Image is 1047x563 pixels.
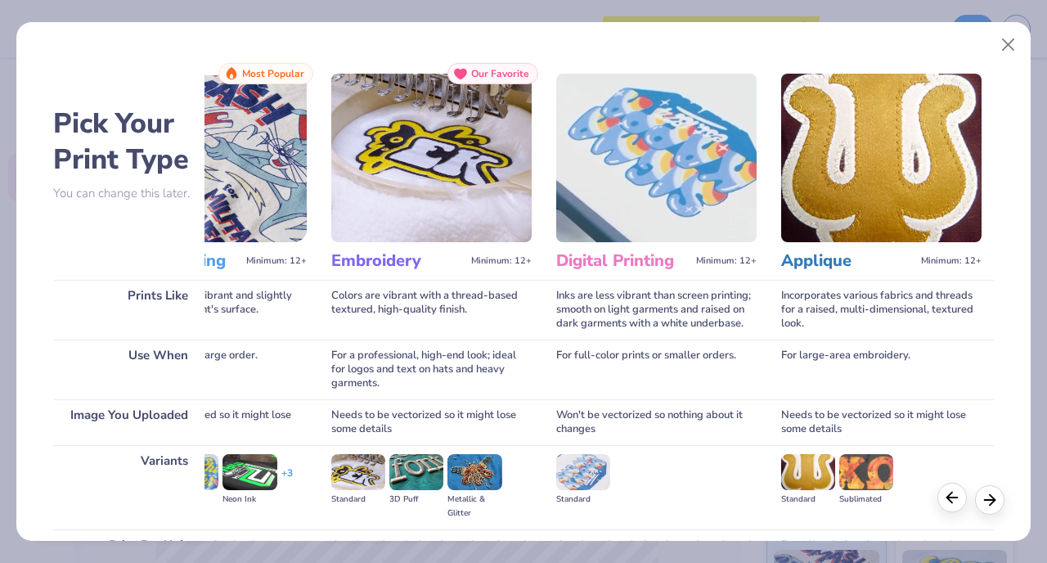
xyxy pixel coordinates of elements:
[471,68,529,79] span: Our Favorite
[921,255,982,267] span: Minimum: 12+
[331,74,532,242] img: Embroidery
[389,454,443,490] img: 3D Puff
[242,68,304,79] span: Most Popular
[389,493,443,507] div: 3D Puff
[53,340,204,399] div: Use When
[781,74,982,242] img: Applique
[839,493,893,507] div: Sublimated
[839,454,893,490] img: Sublimated
[53,399,204,445] div: Image You Uploaded
[106,280,307,340] div: Colors will be very vibrant and slightly raised on the garment's surface.
[331,280,532,340] div: Colors are vibrant with a thread-based textured, high-quality finish.
[556,493,610,507] div: Standard
[781,250,914,272] h3: Applique
[106,74,307,242] img: Screen Printing
[781,340,982,399] div: For large-area embroidery.
[331,250,465,272] h3: Embroidery
[53,445,204,529] div: Variants
[781,454,835,490] img: Standard
[556,280,757,340] div: Inks are less vibrant than screen printing; smooth on light garments and raised on dark garments ...
[781,280,982,340] div: Incorporates various fabrics and threads for a raised, multi-dimensional, textured look.
[281,466,293,494] div: + 3
[331,340,532,399] div: For a professional, high-end look; ideal for logos and text on hats and heavy garments.
[106,340,307,399] div: For a classic look or large order.
[53,280,204,340] div: Prints Like
[781,493,835,507] div: Standard
[53,106,204,178] h2: Pick Your Print Type
[106,399,307,445] div: Needs to be vectorized so it might lose some details
[331,454,385,490] img: Standard
[53,187,204,200] p: You can change this later.
[696,255,757,267] span: Minimum: 12+
[993,29,1024,61] button: Close
[222,493,276,507] div: Neon Ink
[331,399,532,445] div: Needs to be vectorized so it might lose some details
[556,399,757,445] div: Won't be vectorized so nothing about it changes
[447,454,501,490] img: Metallic & Glitter
[781,399,982,445] div: Needs to be vectorized so it might lose some details
[222,454,276,490] img: Neon Ink
[556,454,610,490] img: Standard
[556,250,690,272] h3: Digital Printing
[246,255,307,267] span: Minimum: 12+
[447,493,501,520] div: Metallic & Glitter
[556,74,757,242] img: Digital Printing
[556,340,757,399] div: For full-color prints or smaller orders.
[471,255,532,267] span: Minimum: 12+
[331,493,385,507] div: Standard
